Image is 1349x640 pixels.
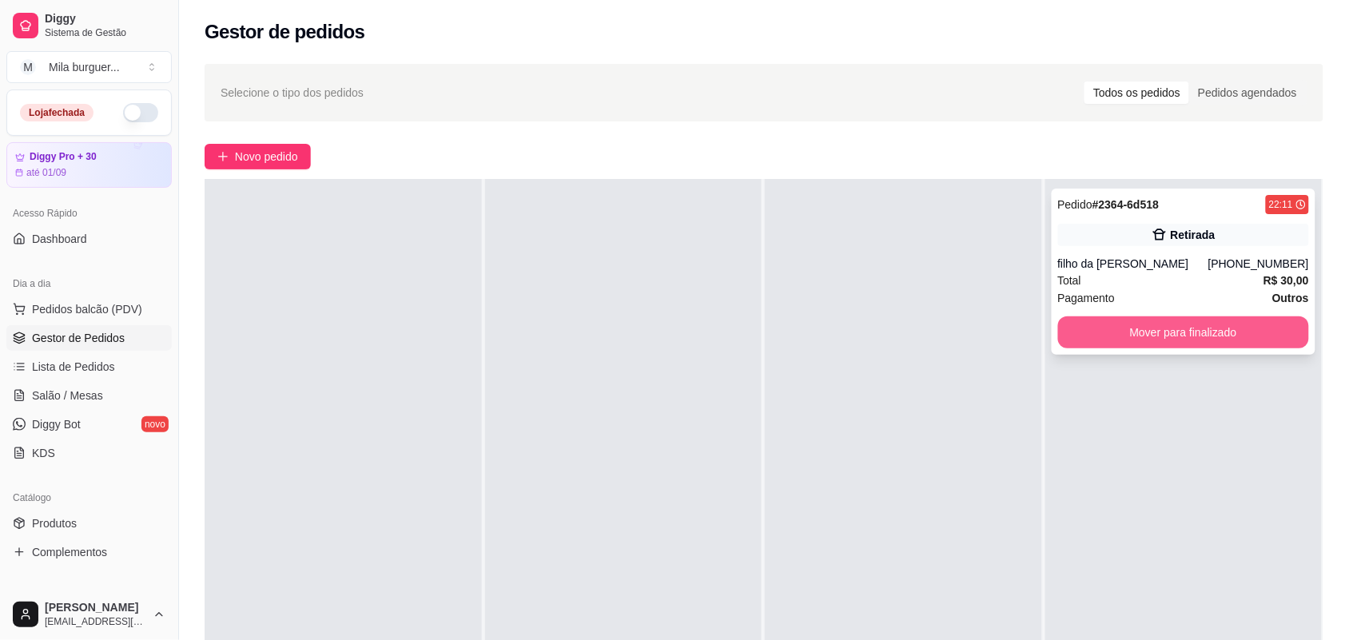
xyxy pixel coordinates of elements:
a: Gestor de Pedidos [6,325,172,351]
span: Diggy Bot [32,416,81,432]
a: Produtos [6,511,172,536]
button: Pedidos balcão (PDV) [6,296,172,322]
span: [PERSON_NAME] [45,601,146,615]
div: Catálogo [6,485,172,511]
div: Acesso Rápido [6,201,172,226]
button: Select a team [6,51,172,83]
div: Retirada [1171,227,1216,243]
strong: R$ 30,00 [1263,274,1309,287]
h2: Gestor de pedidos [205,19,365,45]
span: Novo pedido [235,148,298,165]
a: KDS [6,440,172,466]
div: Pedidos agendados [1189,81,1306,104]
span: Diggy [45,12,165,26]
strong: Outros [1272,292,1309,304]
span: Pedido [1058,198,1093,211]
div: Dia a dia [6,271,172,296]
a: Diggy Pro + 30até 01/09 [6,142,172,188]
span: Salão / Mesas [32,388,103,403]
div: [PHONE_NUMBER] [1208,256,1309,272]
span: Pedidos balcão (PDV) [32,301,142,317]
strong: # 2364-6d518 [1092,198,1159,211]
div: Mila burguer ... [49,59,120,75]
span: Sistema de Gestão [45,26,165,39]
button: [PERSON_NAME][EMAIL_ADDRESS][DOMAIN_NAME] [6,595,172,634]
span: [EMAIL_ADDRESS][DOMAIN_NAME] [45,615,146,628]
a: Dashboard [6,226,172,252]
div: Loja fechada [20,104,94,121]
div: 22:11 [1269,198,1293,211]
button: Mover para finalizado [1058,316,1310,348]
span: Dashboard [32,231,87,247]
a: Lista de Pedidos [6,354,172,380]
span: Complementos [32,544,107,560]
a: Complementos [6,539,172,565]
span: Produtos [32,515,77,531]
button: Alterar Status [123,103,158,122]
span: plus [217,151,229,162]
a: Salão / Mesas [6,383,172,408]
div: Todos os pedidos [1084,81,1189,104]
article: Diggy Pro + 30 [30,151,97,163]
span: Total [1058,272,1082,289]
button: Novo pedido [205,144,311,169]
div: filho da [PERSON_NAME] [1058,256,1208,272]
span: Pagamento [1058,289,1116,307]
span: KDS [32,445,55,461]
a: Diggy Botnovo [6,411,172,437]
span: M [20,59,36,75]
a: DiggySistema de Gestão [6,6,172,45]
span: Selecione o tipo dos pedidos [221,84,364,101]
article: até 01/09 [26,166,66,179]
span: Lista de Pedidos [32,359,115,375]
span: Gestor de Pedidos [32,330,125,346]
